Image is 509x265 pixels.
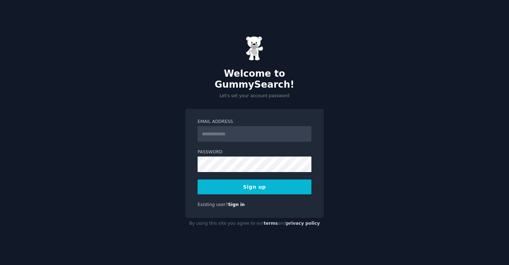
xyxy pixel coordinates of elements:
div: By using this site you agree to our and [185,218,324,229]
button: Sign up [198,179,311,194]
a: Sign in [228,202,245,207]
label: Password [198,149,311,155]
a: terms [264,221,278,226]
span: Existing user? [198,202,228,207]
label: Email Address [198,119,311,125]
p: Let's set your account password [185,93,324,99]
a: privacy policy [286,221,320,226]
img: Gummy Bear [246,36,263,61]
h2: Welcome to GummySearch! [185,68,324,90]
